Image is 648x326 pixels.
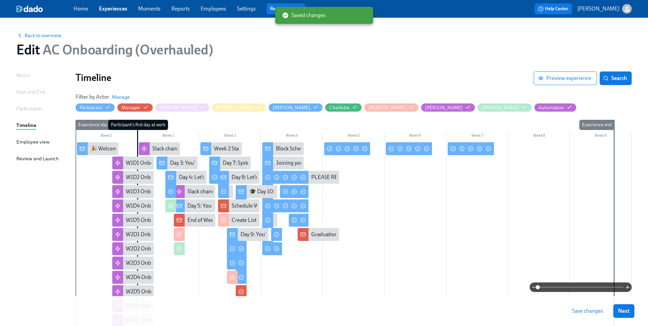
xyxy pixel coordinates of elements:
div: Hide Charlotte [329,104,349,111]
span: Next [618,308,630,314]
div: Day 7: Systems Meet Skill 🧠 [223,159,288,167]
div: Schedule Week 2 Mock Call + Check-In 📞 [218,199,260,212]
button: [PERSON_NAME] [577,4,632,14]
div: 🎓 Day 10: It’s Graduation Day! [249,188,321,195]
div: PLEASE READ: AC FAQ & Best Practices [311,174,403,181]
div: Week 1 [76,132,137,141]
div: W2D4 Onboarding Sessions [126,274,191,281]
div: Create List Views for new ACs! [232,216,302,224]
button: Automation [534,103,576,112]
div: Day 9: You’re Taking the Lead! 🚀 [240,231,318,238]
div: Block Schedules! [262,142,304,155]
div: W1D4 Onboarding sessions [112,199,154,212]
button: [PERSON_NAME] [478,103,532,112]
div: Employee view [16,138,50,146]
div: Slack channel round 1 [152,145,202,152]
button: [PERSON_NAME] [155,103,210,112]
div: W2D3 Onboarding Sessions [126,259,190,267]
div: 🎉 Welcome to Charlie Health, Let’s Get Started! [90,145,202,152]
div: Day 7: Systems Meet Skill 🧠 [209,157,251,169]
div: Timeline [16,121,36,129]
div: W2D1 Onboarding Sessions [126,231,190,238]
button: Charlotte [325,103,362,112]
div: W1D5 Onboarding sessions [126,216,190,224]
div: W1D3 Onboarding sessions [112,185,154,198]
div: Hide Manager [121,104,140,111]
div: W1D3 Onboarding sessions [126,188,190,195]
span: Search [604,75,627,82]
div: Basics [16,71,30,79]
div: Week 8 [508,132,570,141]
div: Joining your IOP Shadow Session Instructions [262,157,304,169]
div: W2D4 Onboarding Sessions [112,271,154,284]
div: Hide Annie [160,104,197,111]
div: W2D3 Onboarding Sessions [112,257,154,270]
div: Schedule Week 2 Mock Call + Check-In 📞 [232,202,328,210]
div: Day 8: Let’s Talk About the Money 💰 [232,174,317,181]
div: End of Week 1 - check in with your new AC [174,214,215,227]
div: 🎉 Welcome to Charlie Health, Let’s Get Started! [77,142,118,155]
button: Participant [76,103,115,112]
button: Preview experience [534,71,597,85]
div: Experience start [76,120,112,130]
a: Settings [237,5,256,12]
div: W2D2 Onboarding Sessions [112,242,154,255]
button: Save changes [567,304,608,318]
div: Day 9: You’re Taking the Lead! 🚀 [227,228,268,241]
div: Graduation Day! [311,231,349,238]
div: Hide Melissa [425,104,463,111]
div: Joining your IOP Shadow Session Instructions [276,159,383,167]
div: W1D1 Onboarding sessions [126,159,189,167]
div: W1D1 Onboarding sessions [112,157,154,169]
div: Hide Brandi [216,104,254,111]
div: W1D4 Onboarding sessions [126,202,190,210]
span: AC Onboarding (Overhauled) [40,42,213,58]
div: Day 3: You're One Step Closer to the Phones! 📞 [156,157,198,169]
p: [PERSON_NAME] [577,5,619,13]
button: Manager [117,103,152,112]
div: Week 2 [137,132,199,141]
div: Day 8: Let’s Talk About the Money 💰 [218,171,260,184]
button: Manage [112,94,130,100]
div: Block Schedules! [276,145,315,152]
a: Experiences [99,5,127,12]
div: Week 3 [199,132,261,141]
div: W2D2 Onboarding Sessions [126,245,190,252]
button: [PERSON_NAME] [212,103,266,112]
div: PLEASE READ: AC FAQ & Best Practices [298,171,339,184]
div: Week 4 [261,132,323,141]
div: Slack channel round 1 [139,142,180,155]
div: W1D2 Onboarding sessions [112,171,154,184]
div: Create List Views for new ACs! [218,214,260,227]
button: Search [600,71,632,85]
button: [PERSON_NAME] [421,103,475,112]
div: Week 6 [384,132,446,141]
a: Home [73,5,88,12]
button: Next [613,304,634,318]
div: End of Week 1 - check in with your new AC [187,216,284,224]
div: Start and End [16,88,45,96]
div: Hide Automation [538,104,564,111]
span: Preview experience [539,75,591,82]
div: Slack channel round 3 [187,188,238,195]
span: Help Center [538,5,568,12]
a: Reports [171,5,190,12]
div: Hide Brys [273,104,311,111]
a: dado [16,5,73,12]
h1: Timeline [76,71,534,84]
h1: Edit [16,42,213,58]
div: Participant's first day at work [108,120,168,130]
div: W2D1 Onboarding Sessions [112,228,154,241]
a: Moments [138,5,161,12]
button: Back to overview [16,32,61,39]
div: Day 5: You + Salesforce = Dream Team 💻 [174,199,215,212]
div: Hide Participant [80,104,102,111]
div: W1D5 Onboarding sessions [112,214,154,227]
img: dado [16,5,43,12]
div: Day 4: Let’s Tackle Objections 🔍 [165,171,207,184]
span: Save changes [572,308,603,314]
span: Saved changes [282,12,326,19]
div: Slack channel round 3 [174,185,215,198]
